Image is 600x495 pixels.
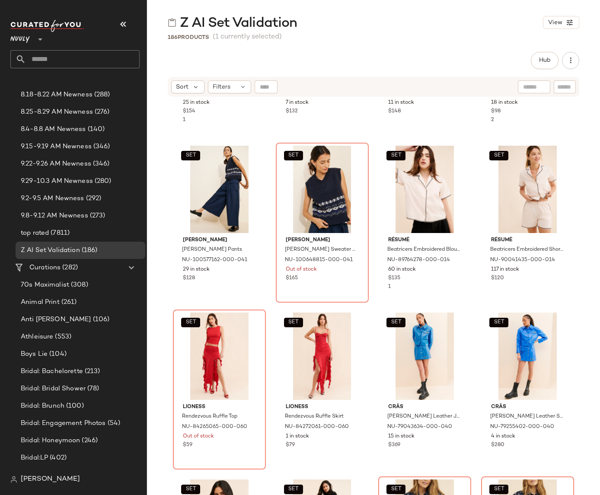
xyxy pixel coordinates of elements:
[284,485,303,494] button: SET
[10,20,84,32] img: cfy_white_logo.C9jOOHJF.svg
[180,15,297,32] span: Z AI Set Validation
[176,83,188,92] span: Sort
[21,474,80,485] span: [PERSON_NAME]
[183,236,256,244] span: [PERSON_NAME]
[181,485,200,494] button: SET
[176,146,263,233] img: 100577162_041_b
[21,401,64,411] span: Bridal: Brunch
[93,176,112,186] span: (280)
[93,107,110,117] span: (276)
[489,318,508,327] button: SET
[21,194,84,204] span: 9.2-9.5 AM Newness
[391,319,402,326] span: SET
[91,315,110,325] span: (106)
[386,151,405,160] button: SET
[21,107,93,117] span: 8.25-8.29 AM Newness
[284,318,303,327] button: SET
[73,470,87,480] span: (87)
[490,423,554,431] span: NU-79255402-000-040
[183,433,214,441] span: Out of stock
[84,194,102,204] span: (292)
[286,275,298,282] span: $165
[531,52,559,69] button: Hub
[185,486,196,492] span: SET
[93,90,110,100] span: (288)
[491,99,518,107] span: 18 in stock
[387,413,460,421] span: [PERSON_NAME] Leather Jacket
[388,266,416,274] span: 60 in stock
[285,423,349,431] span: NU-84272061-000-060
[388,403,461,411] span: Crās
[491,108,501,115] span: $98
[548,19,562,26] span: View
[168,35,178,41] span: 186
[391,486,402,492] span: SET
[388,275,400,282] span: $135
[286,99,309,107] span: 7 in stock
[491,236,564,244] span: Résumé
[106,418,121,428] span: (54)
[185,319,196,326] span: SET
[285,246,358,254] span: [PERSON_NAME] Sweater Vest
[183,108,195,115] span: $154
[182,423,247,431] span: NU-84265065-000-060
[64,401,84,411] span: (100)
[21,159,91,169] span: 9.22-9.26 AM Newness
[388,99,414,107] span: 11 in stock
[182,246,242,254] span: [PERSON_NAME] Pants
[279,146,366,233] img: 100648815_041_b
[183,441,192,449] span: $59
[21,176,93,186] span: 9.29-10.3 AM Newness
[381,313,468,400] img: 79043634_040_b4
[493,153,504,159] span: SET
[48,349,67,359] span: (104)
[386,485,405,494] button: SET
[182,413,237,421] span: Rendezvous Ruffle Top
[80,246,98,255] span: (186)
[484,146,571,233] img: 90041435_014_b
[61,263,78,273] span: (282)
[183,99,210,107] span: 25 in stock
[21,142,92,152] span: 9.15-9.19 AM Newness
[181,151,200,160] button: SET
[21,228,49,238] span: top rated
[182,256,247,264] span: NU-100577162-000-041
[21,367,83,377] span: Bridal: Bachelorette
[21,384,86,394] span: Bridal: Bridal Shower
[91,159,110,169] span: (346)
[491,275,504,282] span: $120
[49,228,70,238] span: (7811)
[388,284,391,290] span: 1
[493,319,504,326] span: SET
[491,441,504,449] span: $280
[88,211,105,221] span: (273)
[21,332,53,342] span: Athleisure
[92,142,110,152] span: (346)
[80,436,98,446] span: (246)
[185,153,196,159] span: SET
[491,117,494,123] span: 2
[288,486,299,492] span: SET
[285,256,353,264] span: NU-100648815-000-041
[10,476,17,483] img: svg%3e
[21,297,60,307] span: Animal Print
[286,236,359,244] span: [PERSON_NAME]
[21,246,80,255] span: Z AI Set Validation
[388,441,400,449] span: $369
[284,151,303,160] button: SET
[21,315,91,325] span: Anti [PERSON_NAME]
[21,125,86,134] span: 8.4-8.8 AM Newness
[286,108,298,115] span: $132
[286,266,317,274] span: Out of stock
[176,313,263,400] img: 84265065_060_b
[286,441,295,449] span: $79
[484,313,571,400] img: 79255402_040_b
[21,90,93,100] span: 8.18-8.22 AM Newness
[388,236,461,244] span: Résumé
[181,318,200,327] button: SET
[83,367,100,377] span: (213)
[489,151,508,160] button: SET
[48,453,67,463] span: (402)
[491,433,515,441] span: 4 in stock
[381,146,468,233] img: 89764278_014_b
